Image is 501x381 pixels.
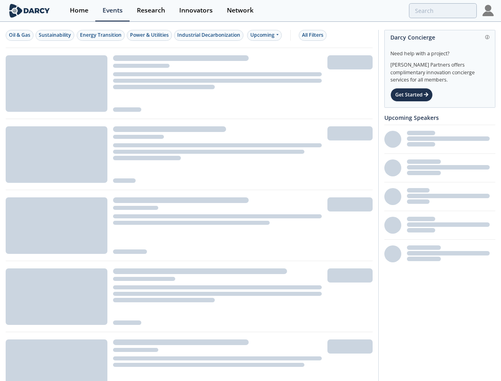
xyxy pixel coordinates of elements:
[130,31,169,39] div: Power & Utilities
[36,30,74,41] button: Sustainability
[390,44,489,57] div: Need help with a project?
[137,7,165,14] div: Research
[247,30,282,41] div: Upcoming
[409,3,477,18] input: Advanced Search
[103,7,123,14] div: Events
[80,31,122,39] div: Energy Transition
[77,30,125,41] button: Energy Transition
[174,30,243,41] button: Industrial Decarbonization
[127,30,172,41] button: Power & Utilities
[390,57,489,84] div: [PERSON_NAME] Partners offers complimentary innovation concierge services for all members.
[390,30,489,44] div: Darcy Concierge
[482,5,494,16] img: Profile
[8,4,52,18] img: logo-wide.svg
[227,7,254,14] div: Network
[6,30,34,41] button: Oil & Gas
[179,7,213,14] div: Innovators
[9,31,30,39] div: Oil & Gas
[70,7,88,14] div: Home
[384,111,495,125] div: Upcoming Speakers
[177,31,240,39] div: Industrial Decarbonization
[39,31,71,39] div: Sustainability
[390,88,433,102] div: Get Started
[299,30,327,41] button: All Filters
[485,35,490,40] img: information.svg
[302,31,323,39] div: All Filters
